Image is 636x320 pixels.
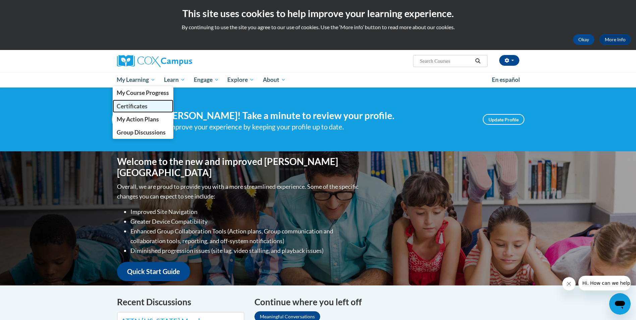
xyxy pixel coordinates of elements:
[117,182,360,201] p: Overall, we are proud to provide you with a more streamlined experience. Some of the specific cha...
[189,72,223,88] a: Engage
[117,76,155,84] span: My Learning
[194,76,219,84] span: Engage
[113,72,160,88] a: My Learning
[499,55,519,66] button: Account Settings
[117,129,166,136] span: Group Discussions
[117,89,169,96] span: My Course Progress
[4,5,54,10] span: Hi. How can we help?
[160,72,189,88] a: Learn
[130,207,360,217] li: Improved Site Navigation
[487,73,524,87] a: En español
[113,126,174,139] a: Group Discussions
[573,34,594,45] button: Okay
[117,55,244,67] a: Cox Campus
[117,262,190,281] a: Quick Start Guide
[113,113,174,126] a: My Action Plans
[107,72,529,88] div: Main menu
[130,217,360,226] li: Greater Device Compatibility
[117,116,159,123] span: My Action Plans
[130,226,360,246] li: Enhanced Group Collaboration Tools (Action plans, Group communication and collaboration tools, re...
[152,110,473,121] h4: Hi [PERSON_NAME]! Take a minute to review your profile.
[113,86,174,99] a: My Course Progress
[483,114,524,125] a: Update Profile
[117,296,244,309] h4: Recent Discussions
[562,277,576,290] iframe: Close message
[419,57,473,65] input: Search Courses
[152,121,473,132] div: Help improve your experience by keeping your profile up to date.
[117,156,360,178] h1: Welcome to the new and improved [PERSON_NAME][GEOGRAPHIC_DATA]
[263,76,286,84] span: About
[5,23,631,31] p: By continuing to use the site you agree to our use of cookies. Use the ‘More info’ button to read...
[113,100,174,113] a: Certificates
[599,34,631,45] a: More Info
[609,293,631,315] iframe: Button to launch messaging window
[5,7,631,20] h2: This site uses cookies to help improve your learning experience.
[258,72,290,88] a: About
[254,296,519,309] h4: Continue where you left off
[492,76,520,83] span: En español
[578,276,631,290] iframe: Message from company
[117,55,192,67] img: Cox Campus
[473,57,483,65] button: Search
[223,72,258,88] a: Explore
[130,246,360,256] li: Diminished progression issues (site lag, video stalling, and playback issues)
[112,104,142,135] img: Profile Image
[227,76,254,84] span: Explore
[117,103,148,110] span: Certificates
[164,76,185,84] span: Learn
